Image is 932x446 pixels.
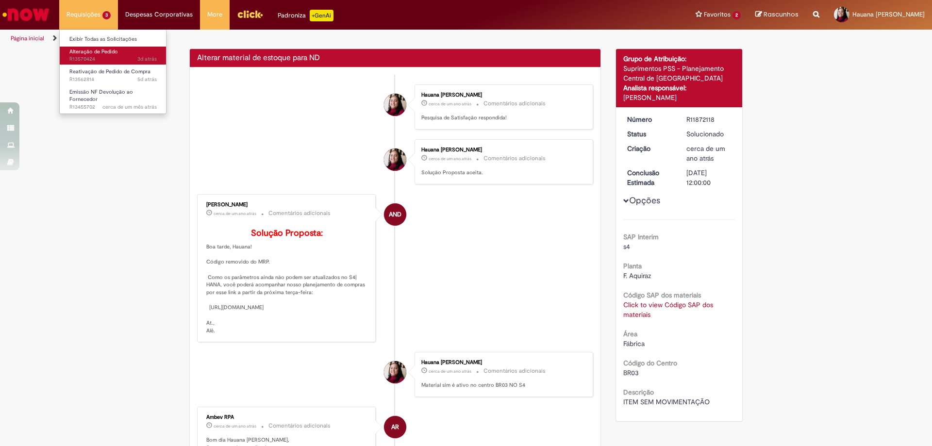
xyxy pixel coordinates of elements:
div: [PERSON_NAME] [623,93,735,102]
div: Padroniza [278,10,333,21]
span: AND [389,203,401,226]
div: [DATE] 12:00:00 [686,168,732,187]
span: Hauana [PERSON_NAME] [852,10,925,18]
div: Hauana Fernanda Freitas Da Silva [384,149,406,171]
span: 3d atrás [137,55,157,63]
div: Hauana [PERSON_NAME] [421,147,583,153]
div: Hauana [PERSON_NAME] [421,92,583,98]
span: Fábrica [623,339,645,348]
span: ITEM SEM MOVIMENTAÇÃO [623,397,710,406]
ul: Requisições [59,29,166,114]
span: F. Aquiraz [623,271,651,280]
a: Exibir Todas as Solicitações [60,34,166,45]
span: Despesas Corporativas [125,10,193,19]
small: Comentários adicionais [483,99,546,108]
div: Grupo de Atribuição: [623,54,735,64]
div: 12/08/2024 12:10:38 [686,144,732,163]
div: [PERSON_NAME] [206,202,368,208]
span: 2 [732,11,741,19]
span: Rascunhos [764,10,799,19]
span: AR [391,415,399,439]
span: cerca de um ano atrás [429,156,471,162]
img: ServiceNow [1,5,51,24]
a: Click to view Código SAP dos materiais [623,300,713,319]
span: cerca de um ano atrás [429,101,471,107]
a: Página inicial [11,34,44,42]
dt: Criação [620,144,680,153]
span: cerca de um ano atrás [686,144,725,163]
p: Pesquisa de Satisfação respondida! [421,114,583,122]
span: cerca de um ano atrás [429,368,471,374]
div: Analista responsável: [623,83,735,93]
span: R13455702 [69,103,157,111]
small: Comentários adicionais [483,367,546,375]
span: Requisições [67,10,100,19]
time: 14/08/2024 13:40:45 [429,156,471,162]
span: cerca de um mês atrás [102,103,157,111]
dt: Status [620,129,680,139]
time: 12/08/2024 12:10:38 [686,144,725,163]
div: Ambev RPA [384,416,406,438]
span: Reativação de Pedido de Compra [69,68,150,75]
span: 3 [102,11,111,19]
p: Material sim é ativo no centro BR03 NO S4 [421,381,583,389]
a: Aberto R13562814 : Reativação de Pedido de Compra [60,66,166,84]
div: Hauana Fernanda Freitas Da Silva [384,94,406,116]
div: Ambev RPA [206,414,368,420]
span: More [207,10,222,19]
small: Comentários adicionais [268,209,331,217]
a: Aberto R13455702 : Emissão NF Devolução ao Fornecedor [60,87,166,108]
dt: Conclusão Estimada [620,168,680,187]
div: Solucionado [686,129,732,139]
b: Código SAP dos materiais [623,291,701,299]
span: cerca de um ano atrás [214,211,256,216]
small: Comentários adicionais [268,422,331,430]
span: Emissão NF Devolução ao Fornecedor [69,88,133,103]
b: SAP Interim [623,232,659,241]
a: Aberto R13570424 : Alteração de Pedido [60,47,166,65]
a: Rascunhos [755,10,799,19]
dt: Número [620,115,680,124]
span: cerca de um ano atrás [214,423,256,429]
b: Solução Proposta: [251,228,323,239]
time: 14/08/2024 12:48:37 [214,211,256,216]
div: Hauana Fernanda Freitas Da Silva [384,361,406,383]
span: R13570424 [69,55,157,63]
b: Código do Centro [623,359,677,367]
p: Boa tarde, Hauana! Código removido do MRP. Como os parâmetros ainda não podem ser atualizados no ... [206,229,368,334]
span: s4 [623,242,630,251]
img: click_logo_yellow_360x200.png [237,7,263,21]
time: 24/09/2025 12:19:27 [137,76,157,83]
ul: Trilhas de página [7,30,614,48]
h2: Alterar material de estoque para ND Histórico de tíquete [197,54,320,63]
span: Alteração de Pedido [69,48,118,55]
div: Suprimentos PSS - Planejamento Central de [GEOGRAPHIC_DATA] [623,64,735,83]
b: Planta [623,262,642,270]
small: Comentários adicionais [483,154,546,163]
span: Favoritos [704,10,731,19]
span: BR03 [623,368,639,377]
b: Descrição [623,388,654,396]
div: R11872118 [686,115,732,124]
time: 28/08/2025 08:21:41 [102,103,157,111]
time: 26/09/2025 12:27:42 [137,55,157,63]
time: 14/08/2024 13:40:52 [429,101,471,107]
p: +GenAi [310,10,333,21]
b: Área [623,330,637,338]
p: Solução Proposta aceita. [421,169,583,177]
span: 5d atrás [137,76,157,83]
div: Hauana [PERSON_NAME] [421,360,583,365]
time: 13/08/2024 06:02:03 [214,423,256,429]
span: R13562814 [69,76,157,83]
time: 13/08/2024 08:36:59 [429,368,471,374]
div: Alessandra Nunes De Paula [384,203,406,226]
